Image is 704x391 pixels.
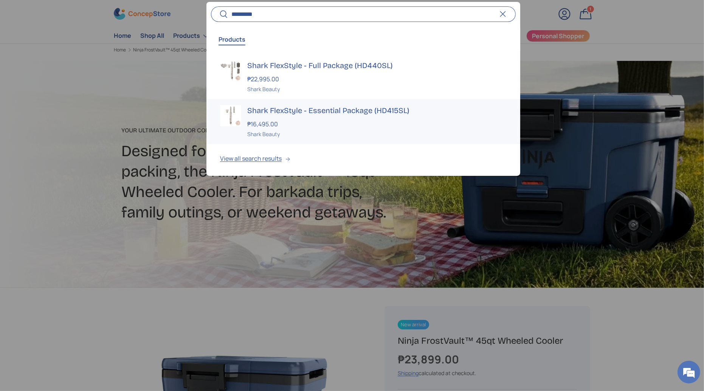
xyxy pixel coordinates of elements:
h3: Shark FlexStyle - Essential Package (HD415SL) [247,105,507,116]
div: Chat with us now [39,42,127,52]
button: Products [219,31,245,48]
a: Shark FlexStyle - Essential Package (HD415SL) ₱16,495.00 Shark Beauty [206,99,520,144]
span: We're online! [44,95,104,172]
strong: ₱22,995.00 [247,75,281,83]
h3: Shark FlexStyle - Full Package (HD440SL) [247,60,507,71]
textarea: Type your message and hit 'Enter' [4,206,144,233]
div: Shark Beauty [247,85,507,93]
div: Shark Beauty [247,130,507,138]
a: Shark FlexStyle - Full Package (HD440SL) ₱22,995.00 Shark Beauty [206,54,520,99]
strong: ₱16,495.00 [247,120,280,128]
button: View all search results [206,144,520,176]
div: Minimize live chat window [124,4,142,22]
